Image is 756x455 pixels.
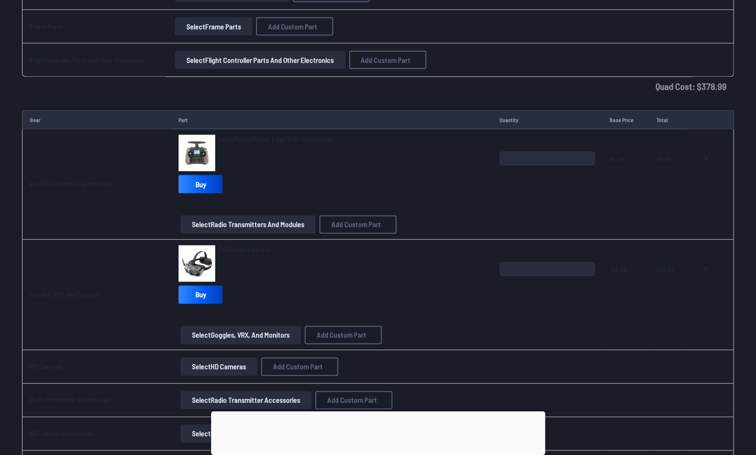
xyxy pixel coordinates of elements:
[649,110,688,129] td: Total
[171,110,492,129] td: Part
[273,363,323,371] span: Add Custom Part
[331,221,381,228] span: Add Custom Part
[180,391,312,410] button: SelectRadio Transmitter Accessories
[180,326,301,344] button: SelectGoggles, VRX, and Monitors
[179,358,259,376] a: SelectHD Cameras
[175,51,346,69] button: SelectFlight Controller Parts and Other Electronics
[219,245,270,255] a: DJI Goggles Integra
[30,363,62,371] a: HD Cameras
[30,56,144,64] a: Flight Controller Parts and Other Electronics
[179,135,215,172] img: image
[30,22,62,30] a: Frame Parts
[656,151,680,195] span: 65.99
[179,175,223,194] a: Buy
[268,23,318,30] span: Add Custom Part
[173,17,254,36] a: SelectFrame Parts
[179,245,215,282] img: image
[22,110,171,129] td: Gear
[179,326,303,344] a: SelectGoggles, VRX, and Monitors
[180,425,291,443] button: SelectHD Camera Accessories
[219,246,270,254] span: DJI Goggles Integra
[179,216,318,234] a: SelectRadio Transmitters and Modules
[173,51,347,69] a: SelectFlight Controller Parts and Other Electronics
[179,425,293,443] a: SelectHD Camera Accessories
[610,151,642,195] span: 65.99
[30,396,110,404] a: Radio Transmitter Accessories
[175,17,252,36] button: SelectFrame Parts
[180,358,258,376] button: SelectHD Cameras
[349,51,426,69] button: Add Custom Part
[656,262,680,306] span: 348.99
[30,430,93,438] a: HD Camera Accessories
[22,77,734,95] td: Quad Cost: $ 378.99
[327,397,377,404] span: Add Custom Part
[219,135,331,144] a: RadioMaster Pocket EdgeTX RC Transmitter
[256,17,333,36] button: Add Custom Part
[305,326,382,344] button: Add Custom Part
[361,56,411,64] span: Add Custom Part
[317,332,366,339] span: Add Custom Part
[315,391,392,410] button: Add Custom Part
[179,391,314,410] a: SelectRadio Transmitter Accessories
[610,262,642,306] span: 348.99
[179,286,223,304] a: Buy
[180,216,316,234] button: SelectRadio Transmitters and Modules
[219,135,331,143] span: RadioMaster Pocket EdgeTX RC Transmitter
[319,216,397,234] button: Add Custom Part
[30,291,100,299] a: Goggles, VRX, and Monitors
[492,110,602,129] td: Quantity
[261,358,338,376] button: Add Custom Part
[211,411,545,453] iframe: Advertisement
[30,180,113,188] a: Radio Transmitters and Modules
[603,110,650,129] td: Base Price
